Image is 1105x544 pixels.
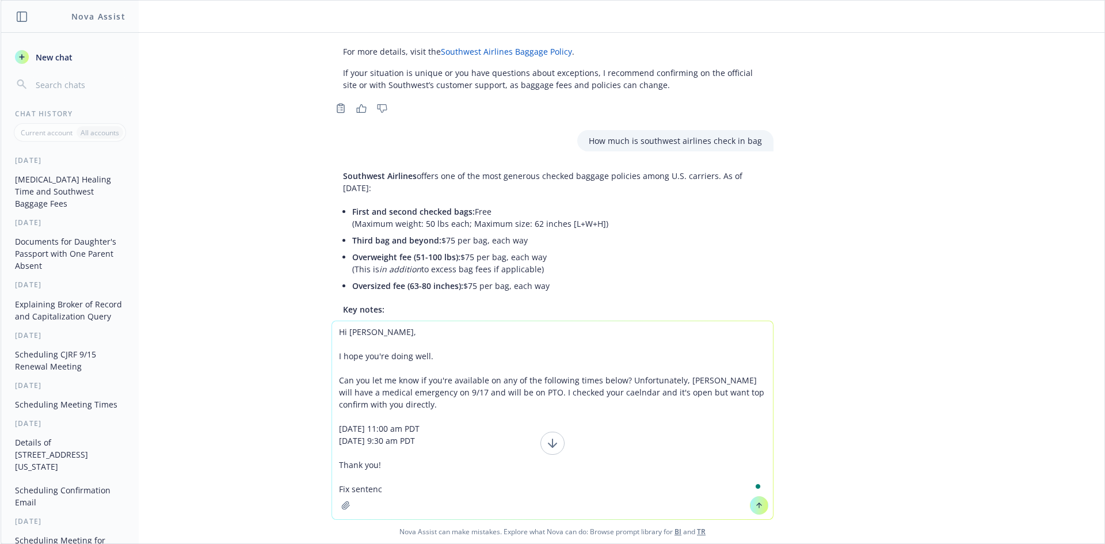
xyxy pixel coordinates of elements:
[352,277,762,294] li: $75 per bag, each way
[352,249,762,277] li: $75 per bag, each way (This is to excess bag fees if applicable)
[343,170,417,181] span: Southwest Airlines
[697,527,706,537] a: TR
[81,128,119,138] p: All accounts
[10,170,129,213] button: [MEDICAL_DATA] Healing Time and Southwest Baggage Fees
[352,206,475,217] span: First and second checked bags:
[21,128,73,138] p: Current account
[343,67,762,91] p: If your situation is unique or you have questions about exceptions, I recommend confirming on the...
[1,381,139,390] div: [DATE]
[10,345,129,376] button: Scheduling CJRF 9/15 Renewal Meeting
[589,135,762,147] p: How much is southwest airlines check in bag
[332,321,773,519] textarea: To enrich screen reader interactions, please activate Accessibility in Grammarly extension settings
[441,46,572,57] a: Southwest Airlines Baggage Policy
[1,218,139,227] div: [DATE]
[10,47,129,67] button: New chat
[336,103,346,113] svg: Copy to clipboard
[10,395,129,414] button: Scheduling Meeting Times
[1,109,139,119] div: Chat History
[1,419,139,428] div: [DATE]
[1,516,139,526] div: [DATE]
[71,10,125,22] h1: Nova Assist
[5,520,1100,543] span: Nova Assist can make mistakes. Explore what Nova can do: Browse prompt library for and
[675,527,681,537] a: BI
[352,252,460,263] span: Overweight fee (51-100 lbs):
[352,280,463,291] span: Oversized fee (63-80 inches):
[1,280,139,290] div: [DATE]
[10,433,129,476] button: Details of [STREET_ADDRESS][US_STATE]
[352,232,762,249] li: $75 per bag, each way
[1,155,139,165] div: [DATE]
[10,232,129,275] button: Documents for Daughter's Passport with One Parent Absent
[343,170,762,194] p: offers one of the most generous checked baggage policies among U.S. carriers. As of [DATE]:
[33,77,125,93] input: Search chats
[10,295,129,326] button: Explaining Broker of Record and Capitalization Query
[10,481,129,512] button: Scheduling Confirmation Email
[343,45,762,58] p: For more details, visit the .
[343,304,384,315] span: Key notes:
[1,330,139,340] div: [DATE]
[352,235,441,246] span: Third bag and beyond:
[373,100,391,116] button: Thumbs down
[352,203,762,232] li: Free (Maximum weight: 50 lbs each; Maximum size: 62 inches [L+W+H])
[379,264,421,275] em: in addition
[33,51,73,63] span: New chat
